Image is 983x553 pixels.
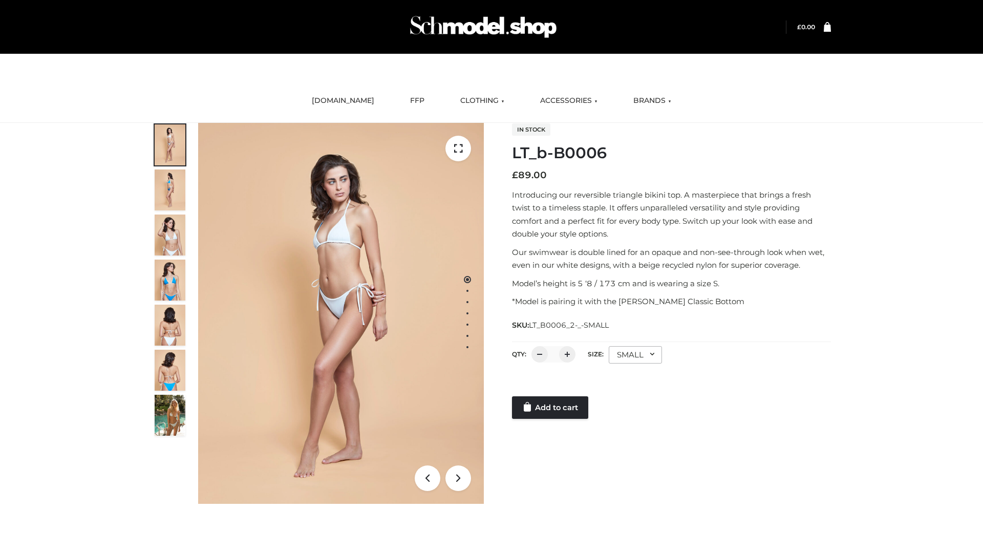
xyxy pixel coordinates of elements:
[512,188,831,241] p: Introducing our reversible triangle bikini top. A masterpiece that brings a fresh twist to a time...
[155,350,185,391] img: ArielClassicBikiniTop_CloudNine_AzureSky_OW114ECO_8-scaled.jpg
[797,23,815,31] a: £0.00
[155,124,185,165] img: ArielClassicBikiniTop_CloudNine_AzureSky_OW114ECO_1-scaled.jpg
[609,346,662,364] div: SMALL
[407,7,560,47] img: Schmodel Admin 964
[512,169,518,181] span: £
[512,319,610,331] span: SKU:
[304,90,382,112] a: [DOMAIN_NAME]
[797,23,815,31] bdi: 0.00
[512,396,588,419] a: Add to cart
[797,23,801,31] span: £
[512,144,831,162] h1: LT_b-B0006
[155,395,185,436] img: Arieltop_CloudNine_AzureSky2.jpg
[532,90,605,112] a: ACCESSORIES
[453,90,512,112] a: CLOTHING
[512,277,831,290] p: Model’s height is 5 ‘8 / 173 cm and is wearing a size S.
[529,321,609,330] span: LT_B0006_2-_-SMALL
[402,90,432,112] a: FFP
[512,295,831,308] p: *Model is pairing it with the [PERSON_NAME] Classic Bottom
[155,260,185,301] img: ArielClassicBikiniTop_CloudNine_AzureSky_OW114ECO_4-scaled.jpg
[512,169,547,181] bdi: 89.00
[588,350,604,358] label: Size:
[512,123,550,136] span: In stock
[512,246,831,272] p: Our swimwear is double lined for an opaque and non-see-through look when wet, even in our white d...
[155,305,185,346] img: ArielClassicBikiniTop_CloudNine_AzureSky_OW114ECO_7-scaled.jpg
[512,350,526,358] label: QTY:
[155,215,185,256] img: ArielClassicBikiniTop_CloudNine_AzureSky_OW114ECO_3-scaled.jpg
[155,169,185,210] img: ArielClassicBikiniTop_CloudNine_AzureSky_OW114ECO_2-scaled.jpg
[626,90,679,112] a: BRANDS
[198,123,484,504] img: ArielClassicBikiniTop_CloudNine_AzureSky_OW114ECO_1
